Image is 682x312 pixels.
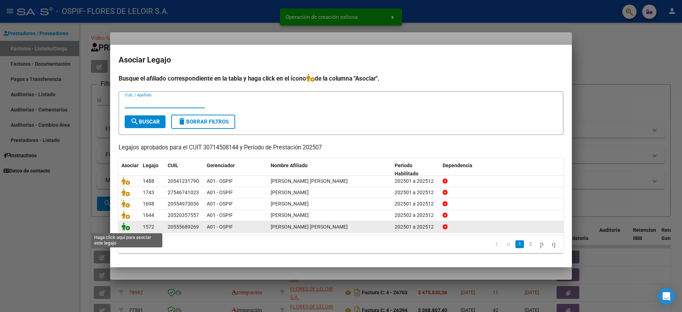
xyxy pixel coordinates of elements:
span: 1488 [143,178,154,184]
div: 202501 a 202512 [395,200,437,208]
a: 2 [526,240,535,248]
span: A01 - OSPIF [207,201,233,207]
div: 20555689269 [168,223,199,231]
span: A01 - OSPIF [207,224,233,230]
li: page 2 [525,238,536,250]
datatable-header-cell: Nombre Afiliado [268,158,392,181]
mat-icon: search [130,117,139,126]
a: go to next page [537,240,547,248]
a: go to previous page [503,240,513,248]
mat-icon: delete [178,117,186,126]
div: 20520357557 [168,211,199,219]
span: Dependencia [443,163,472,168]
span: Asociar [121,163,139,168]
span: 1572 [143,224,154,230]
span: FRAGATA FRANCISCO NAHUEL [271,201,309,207]
div: 27546741023 [168,188,199,197]
span: A01 - OSPIF [207,190,233,195]
span: 1698 [143,201,154,207]
span: MACIEL MATEO ISRAEL [271,212,309,218]
div: Open Intercom Messenger [658,288,675,305]
a: 1 [515,240,524,248]
div: 20554973036 [168,200,199,208]
datatable-header-cell: Periodo Habilitado [392,158,440,181]
button: Buscar [125,115,166,128]
div: 7 registros [119,235,206,253]
h2: Asociar Legajo [119,53,563,67]
span: Legajo [143,163,158,168]
span: VERZINO FRANCO AGUSTIN [271,178,348,184]
div: 202501 a 202512 [395,223,437,231]
button: Borrar Filtros [171,115,235,129]
span: Gerenciador [207,163,235,168]
span: A01 - OSPIF [207,212,233,218]
div: 202501 a 202512 [395,177,437,185]
span: MOLINA GALEANO MATTEO IGNACIO [271,224,348,230]
span: ROJAS ANTONELLA [271,190,309,195]
span: Buscar [130,119,160,125]
span: 1644 [143,212,154,218]
p: Legajos aprobados para el CUIT 30714508144 y Período de Prestación 202507 [119,143,563,152]
a: go to last page [549,240,559,248]
div: 20541231790 [168,177,199,185]
h4: Busque el afiliado correspondiente en la tabla y haga click en el ícono de la columna "Asociar". [119,74,563,83]
a: go to first page [492,240,501,248]
span: Borrar Filtros [178,119,229,125]
div: 202501 a 202512 [395,188,437,197]
span: 1743 [143,190,154,195]
span: A01 - OSPIF [207,178,233,184]
datatable-header-cell: Legajo [140,158,165,181]
div: 202502 a 202512 [395,211,437,219]
li: page 1 [514,238,525,250]
datatable-header-cell: Dependencia [440,158,564,181]
datatable-header-cell: CUIL [165,158,204,181]
span: Nombre Afiliado [271,163,308,168]
span: CUIL [168,163,178,168]
span: Periodo Habilitado [395,163,418,176]
datatable-header-cell: Asociar [119,158,140,181]
datatable-header-cell: Gerenciador [204,158,268,181]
